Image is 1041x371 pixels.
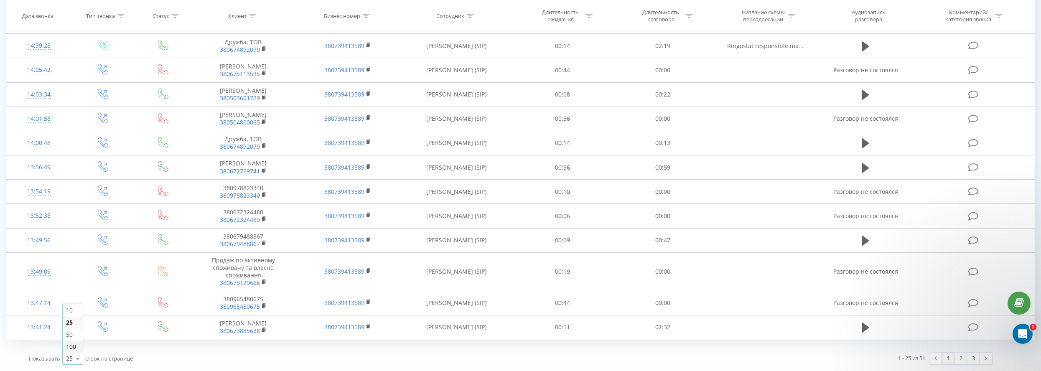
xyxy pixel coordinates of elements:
div: Аудиозапись разговора [841,9,896,23]
span: строк на странице [85,355,133,362]
td: 00:22 [613,82,713,107]
a: 380739413589 [324,163,364,171]
a: 380672769741 [220,167,260,175]
td: [PERSON_NAME] (SIP) [400,180,512,204]
td: 00:14 [512,131,613,155]
div: Клиент [228,12,247,19]
td: [PERSON_NAME] (SIP) [400,34,512,58]
a: 380739413589 [324,42,364,50]
div: 14:01:56 [15,111,62,127]
a: 380739413589 [324,188,364,196]
td: [PERSON_NAME] (SIP) [400,291,512,315]
td: Дружба, ТОВ [191,131,295,155]
span: Ringostat responsible ma... [727,42,804,50]
td: 00:00 [613,252,713,291]
a: 380678129666 [220,279,260,287]
span: 1 [1030,324,1036,330]
div: Длительность разговора [639,9,683,23]
div: 13:52:38 [15,208,62,224]
a: 380673835638 [220,327,260,335]
a: 380503601729 [220,94,260,102]
div: 14:00:48 [15,135,62,151]
td: 00:06 [512,204,613,228]
td: [PERSON_NAME] (SIP) [400,82,512,107]
td: 00:10 [512,180,613,204]
span: Разговор не состоялся [833,188,898,196]
td: [PERSON_NAME] (SIP) [400,252,512,291]
div: 14:03:34 [15,86,62,103]
div: 13:49:09 [15,264,62,280]
span: Разговор не состоялся [833,212,898,220]
td: 00:59 [613,155,713,180]
div: Тип звонка [86,12,115,19]
div: 13:47:14 [15,295,62,311]
a: 380674892079 [220,142,260,150]
td: 00:00 [613,180,713,204]
td: [PERSON_NAME] (SIP) [400,228,512,252]
div: Сотрудник [436,12,464,19]
a: 380739413589 [324,267,364,275]
td: [PERSON_NAME] [191,58,295,82]
span: 50 [66,330,73,338]
td: [PERSON_NAME] [191,155,295,180]
a: 2 [954,353,967,364]
a: 380739413589 [324,299,364,307]
td: [PERSON_NAME] (SIP) [400,58,512,82]
td: 00:47 [613,228,713,252]
a: 380504800065 [220,118,260,126]
td: 00:00 [613,107,713,131]
td: 00:36 [512,107,613,131]
div: 13:41:24 [15,319,62,335]
td: [PERSON_NAME] [191,315,295,339]
a: 380672324480 [220,216,260,224]
span: Разговор не состоялся [833,299,898,307]
span: 10 [66,306,73,314]
td: 00:11 [512,315,613,339]
td: 00:13 [613,131,713,155]
td: 00:19 [512,252,613,291]
td: [PERSON_NAME] [191,107,295,131]
a: 380739413589 [324,236,364,244]
a: 380739413589 [324,323,364,331]
iframe: Intercom live chat [1013,324,1033,344]
span: Разговор не состоялся [833,66,898,74]
span: 25 [66,318,73,326]
span: 100 [66,343,76,351]
td: 00:44 [512,58,613,82]
div: 14:39:28 [15,38,62,54]
td: 02:32 [613,315,713,339]
a: 380739413589 [324,212,364,220]
div: 25 [66,354,73,363]
div: Статус [153,12,169,19]
div: 14:05:42 [15,62,62,78]
span: Разговор не состоялся [833,114,898,122]
td: 00:36 [512,155,613,180]
a: 380739413589 [324,139,364,147]
td: 00:00 [613,204,713,228]
td: [PERSON_NAME] (SIP) [400,155,512,180]
a: 3 [967,353,980,364]
td: 00:09 [512,228,613,252]
td: 00:00 [613,291,713,315]
span: Разговор не состоялся [833,267,898,275]
td: 00:00 [613,58,713,82]
td: 00:44 [512,291,613,315]
div: Комментарий/категория звонка [944,9,993,23]
td: 380672324480 [191,204,295,228]
td: 00:08 [512,82,613,107]
td: 380679488867 [191,228,295,252]
span: Показывать [29,355,60,362]
td: [PERSON_NAME] (SIP) [400,204,512,228]
div: Бизнес номер [324,12,360,19]
a: 380739413589 [324,90,364,98]
a: 380739413589 [324,66,364,74]
div: Дата звонка [22,12,53,19]
div: Название схемы переадресации [741,9,786,23]
a: 380675113535 [220,70,260,78]
td: 02:19 [613,34,713,58]
td: [PERSON_NAME] (SIP) [400,107,512,131]
a: 380674892079 [220,46,260,53]
td: [PERSON_NAME] (SIP) [400,315,512,339]
td: Дружба, ТОВ [191,34,295,58]
td: 00:14 [512,34,613,58]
